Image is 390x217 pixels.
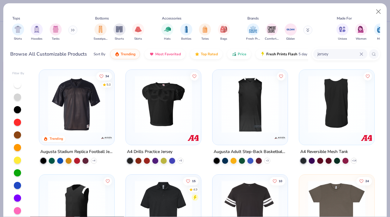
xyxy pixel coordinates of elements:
img: 0c61b760-bd8e-4336-bd86-df94cf7d115b [45,76,108,133]
img: Augusta logo [274,132,286,144]
div: filter for Gildan [285,23,297,41]
div: Brands [247,16,259,21]
img: Hats Image [164,26,171,33]
button: Like [190,72,199,80]
img: Shorts Image [116,26,123,33]
span: 5 day delivery [299,51,321,58]
span: Unisex [338,37,347,41]
span: Comfort Colors [265,37,279,41]
div: filter for Hoodies [31,23,43,41]
button: filter button [199,23,211,41]
button: filter button [265,23,279,41]
img: A4 logo [360,132,372,144]
button: Like [270,177,285,185]
div: filter for Women [355,23,367,41]
span: 34 [106,75,109,78]
span: Tanks [52,37,60,41]
div: Accessories [162,16,181,21]
button: Like [104,177,112,185]
img: TopRated.gif [195,52,200,57]
button: Close [373,6,384,17]
button: Like [364,72,372,80]
img: Unisex Image [339,26,346,33]
img: Tanks Image [52,26,59,33]
span: 15 [192,179,196,182]
div: filter for Skirts [132,23,144,41]
span: Hoodies [31,37,42,41]
span: Fresh Prints [246,37,260,41]
div: Sort By [94,51,105,57]
div: filter for Men [374,23,386,41]
span: Hats [164,37,171,41]
div: 5.0 [107,82,111,87]
button: filter button [246,23,260,41]
div: filter for Shirts [12,23,24,41]
img: Fresh Prints Image [249,25,258,34]
div: filter for Totes [199,23,211,41]
div: Augusta Stadium Replica Football Jersey [40,148,113,156]
span: Fresh Prints Flash [266,52,297,57]
img: Hoodies Image [33,26,40,33]
button: filter button [94,23,107,41]
div: filter for Sweatpants [94,23,107,41]
div: A4 Reversible Mesh Tank [300,148,348,156]
img: Totes Image [202,26,208,33]
img: A4 logo [187,132,199,144]
span: Bottles [181,37,191,41]
div: Augusta Adult Step-Back Basketball [GEOGRAPHIC_DATA] [214,148,286,156]
button: filter button [113,23,125,41]
div: 4.9 [193,187,197,192]
button: filter button [31,23,43,41]
span: Most Favorited [155,52,181,57]
div: filter for Tanks [50,23,62,41]
button: filter button [218,23,230,41]
span: Women [356,37,367,41]
span: 24 [365,179,369,182]
button: filter button [180,23,192,41]
div: Made For [337,16,352,21]
img: Skirts Image [135,26,142,33]
img: Augusta logo [101,132,113,144]
span: Shirts [14,37,22,41]
span: Price [238,52,246,57]
input: Try "T-Shirt" [317,50,360,57]
button: Trending [110,49,140,59]
img: 22477edf-16cc-4932-b07c-d63b6dab156c [281,76,345,133]
button: filter button [285,23,297,41]
button: filter button [336,23,348,41]
span: Bags [220,37,227,41]
div: Bottoms [95,16,109,21]
div: A4 Drills Practice Jersey [127,148,172,156]
img: Shirts Image [14,26,21,33]
span: Gildan [286,37,295,41]
img: 6cb73fa2-16f9-43f5-ab9b-6bd4aa98fd45 [305,76,368,133]
button: filter button [50,23,62,41]
button: Like [356,177,372,185]
button: filter button [12,23,24,41]
img: Comfort Colors Image [267,25,276,34]
button: Price [227,49,251,59]
span: Totes [201,37,209,41]
img: Bottles Image [183,26,190,33]
span: + 5 [179,159,182,163]
div: filter for Fresh Prints [246,23,260,41]
button: Like [277,72,285,80]
button: filter button [355,23,367,41]
span: + 3 [266,159,269,163]
img: 8e230ac9-ab0a-4869-9fb4-406c032185d7 [218,76,282,133]
button: filter button [161,23,173,41]
img: Bags Image [220,26,227,33]
img: Women Image [358,26,365,33]
span: Top Rated [201,52,218,57]
span: Sweatpants [94,37,107,41]
img: trending.gif [115,52,119,57]
div: filter for Bags [218,23,230,41]
img: 47860e5a-1186-464e-9cc6-f6841eebeb4f [132,76,195,133]
button: Most Favorited [145,49,185,59]
span: Trending [121,52,135,57]
button: filter button [374,23,386,41]
img: 1c87fb57-7553-486e-944e-880860d92a41 [195,76,258,133]
button: Fresh Prints Flash5 day delivery [256,49,325,59]
span: + 4 [92,159,95,163]
img: Gildan Image [286,25,295,34]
